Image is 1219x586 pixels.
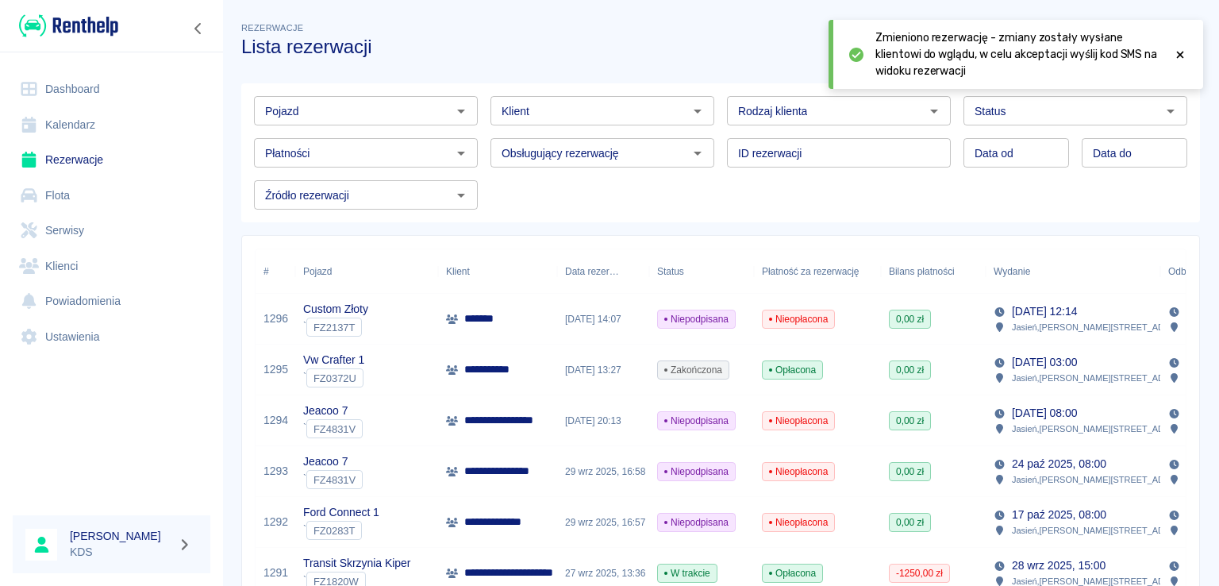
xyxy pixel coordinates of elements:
[763,465,834,479] span: Nieopłacona
[890,363,930,377] span: 0,00 zł
[303,368,364,387] div: `
[307,474,362,486] span: FZ4831V
[303,318,368,337] div: `
[890,414,930,428] span: 0,00 zł
[763,414,834,428] span: Nieopłacona
[450,142,472,164] button: Otwórz
[963,138,1069,168] input: DD.MM.YYYY
[1012,371,1197,385] p: Jasień , [PERSON_NAME][STREET_ADDRESS]
[303,419,363,438] div: `
[13,71,210,107] a: Dashboard
[557,446,649,497] div: 29 wrz 2025, 16:58
[13,107,210,143] a: Kalendarz
[303,504,379,521] p: Ford Connect 1
[263,514,288,530] a: 1292
[263,249,269,294] div: #
[658,363,729,377] span: Zakończona
[557,345,649,395] div: [DATE] 13:27
[13,142,210,178] a: Rezerwacje
[446,249,470,294] div: Klient
[565,249,619,294] div: Data rezerwacji
[263,310,288,327] a: 1296
[307,372,363,384] span: FZ0372U
[263,565,288,581] a: 1291
[450,100,472,122] button: Otwórz
[763,566,822,580] span: Opłacona
[1159,100,1182,122] button: Otwórz
[1012,456,1106,472] p: 24 paź 2025, 08:00
[13,249,210,284] a: Klienci
[754,249,881,294] div: Płatność za rezerwację
[649,249,754,294] div: Status
[1012,303,1077,320] p: [DATE] 12:14
[890,465,930,479] span: 0,00 zł
[1012,405,1077,422] p: [DATE] 08:00
[762,249,859,294] div: Płatność za rezerwację
[763,515,834,530] span: Nieopłacona
[13,319,210,355] a: Ustawienia
[295,249,438,294] div: Pojazd
[890,566,949,580] span: -1250,00 zł
[450,184,472,206] button: Otwórz
[763,312,834,326] span: Nieopłacona
[890,312,930,326] span: 0,00 zł
[70,528,171,544] h6: [PERSON_NAME]
[256,249,295,294] div: #
[875,29,1160,79] span: Zmieniono rezerwację - zmiany zostały wysłane klientowi do wglądu, w celu akceptacji wyślij kod S...
[1012,557,1106,574] p: 28 wrz 2025, 15:00
[763,363,822,377] span: Opłacona
[303,249,332,294] div: Pojazd
[1012,320,1197,334] p: Jasień , [PERSON_NAME][STREET_ADDRESS]
[438,249,557,294] div: Klient
[619,260,641,283] button: Sort
[1012,472,1197,487] p: Jasień , [PERSON_NAME][STREET_ADDRESS]
[13,178,210,214] a: Flota
[13,213,210,249] a: Serwisy
[303,521,379,540] div: `
[994,249,1030,294] div: Wydanie
[1030,260,1052,283] button: Sort
[307,423,362,435] span: FZ4831V
[889,249,955,294] div: Bilans płatności
[303,403,363,419] p: Jeacoo 7
[241,36,1071,58] h3: Lista rezerwacji
[187,18,210,39] button: Zwiń nawigację
[986,249,1160,294] div: Wydanie
[303,352,364,368] p: Vw Crafter 1
[307,322,361,333] span: FZ2137T
[557,249,649,294] div: Data rezerwacji
[890,515,930,530] span: 0,00 zł
[1012,354,1077,371] p: [DATE] 03:00
[658,515,735,530] span: Niepodpisana
[303,301,368,318] p: Custom Złoty
[263,361,288,378] a: 1295
[1012,507,1106,523] p: 17 paź 2025, 08:00
[263,463,288,480] a: 1293
[658,414,735,428] span: Niepodpisana
[1012,523,1197,538] p: Jasień , [PERSON_NAME][STREET_ADDRESS]
[658,312,735,326] span: Niepodpisana
[658,566,717,580] span: W trakcie
[557,294,649,345] div: [DATE] 14:07
[923,100,945,122] button: Otwórz
[657,249,684,294] div: Status
[557,497,649,548] div: 29 wrz 2025, 16:57
[13,283,210,319] a: Powiadomienia
[307,525,361,537] span: FZ0283T
[303,470,363,489] div: `
[303,453,363,470] p: Jeacoo 7
[686,100,709,122] button: Otwórz
[13,13,118,39] a: Renthelp logo
[1082,138,1187,168] input: DD.MM.YYYY
[241,23,303,33] span: Rezerwacje
[881,249,986,294] div: Bilans płatności
[70,544,171,561] p: KDS
[557,395,649,446] div: [DATE] 20:13
[686,142,709,164] button: Otwórz
[263,412,288,429] a: 1294
[1012,422,1197,436] p: Jasień , [PERSON_NAME][STREET_ADDRESS]
[303,555,410,572] p: Transit Skrzynia Kiper
[19,13,118,39] img: Renthelp logo
[1168,249,1197,294] div: Odbiór
[658,465,735,479] span: Niepodpisana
